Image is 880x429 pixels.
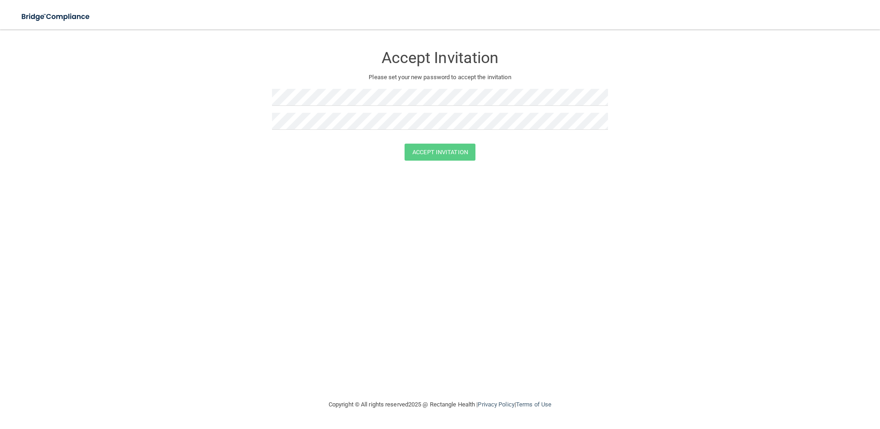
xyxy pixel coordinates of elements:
iframe: Drift Widget Chat Controller [721,364,869,400]
a: Terms of Use [516,401,551,408]
a: Privacy Policy [478,401,514,408]
div: Copyright © All rights reserved 2025 @ Rectangle Health | | [272,390,608,419]
button: Accept Invitation [405,144,475,161]
img: bridge_compliance_login_screen.278c3ca4.svg [14,7,98,26]
p: Please set your new password to accept the invitation [279,72,601,83]
h3: Accept Invitation [272,49,608,66]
